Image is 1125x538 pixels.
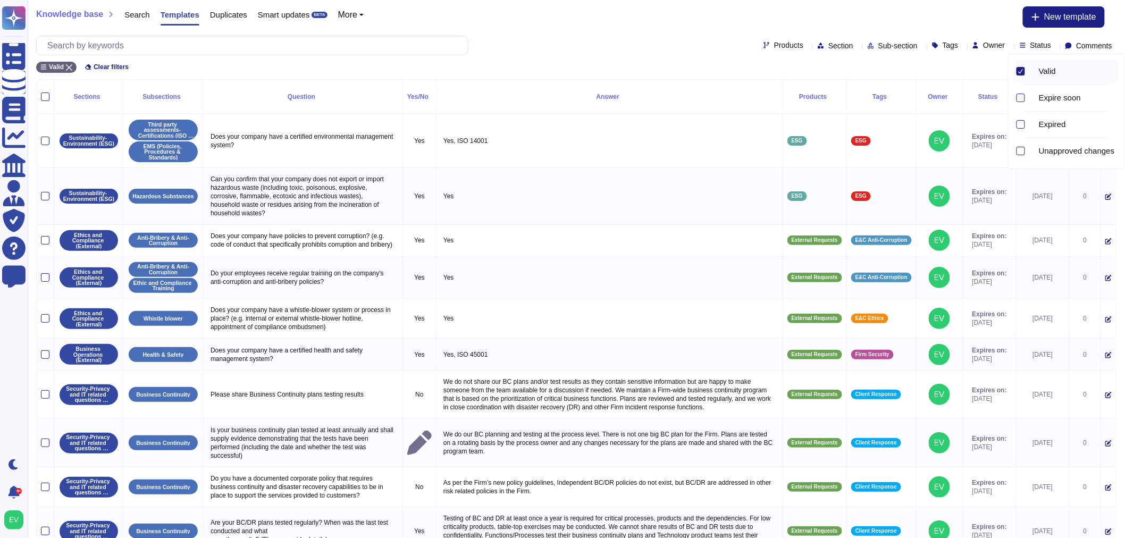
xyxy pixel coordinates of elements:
span: Expires on: [972,269,1007,278]
span: Valid [49,64,64,70]
div: Answer [441,94,778,100]
div: [DATE] [1021,236,1065,245]
span: [DATE] [972,487,1007,495]
button: New template [1023,6,1105,28]
p: Does your company have policies to prevent corruption? (e.g. code of conduct that specifically pr... [208,229,398,251]
div: Expired [1030,113,1119,137]
p: Third party assessments- Certifications (ISO 14001-Ecovadis- CPD) [132,122,194,139]
span: ESG [855,138,867,144]
span: Firm Security [855,352,889,357]
p: Yes [441,271,778,284]
p: Security-Privacy and IT related questions (External) [63,386,114,403]
img: user [929,384,950,405]
div: Valid [1030,60,1119,83]
img: user [929,267,950,288]
span: [DATE] [972,278,1007,286]
div: [DATE] [1021,273,1065,282]
span: Products [774,41,803,49]
div: Sections [58,94,119,100]
span: External Requests [792,316,838,321]
span: ESG [792,194,803,199]
span: Sub-section [878,42,918,49]
p: Does your company have a certified health and safety management system? [208,343,398,366]
span: ESG [855,194,867,199]
p: Does your company have a certified environmental management system? [208,130,398,152]
div: [DATE] [1021,314,1065,323]
span: Clear filters [94,64,129,70]
span: Smart updates [258,11,310,19]
p: Business Continuity [136,528,190,534]
div: 0 [1074,527,1096,535]
p: We do our BC planning and testing at the process level. There is not one big BC plan for the Firm... [441,427,778,458]
p: Business Continuity [136,392,190,398]
div: [DATE] [1021,527,1065,535]
img: user [929,476,950,498]
p: Yes [441,233,778,247]
span: Expires on: [972,188,1007,196]
p: Is your business continuity plan tested at least annually and shall supply evidence demonstrating... [208,423,398,463]
img: user [929,186,950,207]
input: Search by keywords [42,36,468,55]
span: Expired [1039,120,1066,129]
div: Expired [1030,119,1035,131]
p: Anti-Bribery & Anti-Corruption [132,235,194,246]
span: External Requests [792,238,838,243]
div: Tags [851,94,912,100]
span: External Requests [792,275,838,280]
div: 0 [1074,314,1096,323]
p: Does your company have a whistle-blower system or process in place? (e.g. internal or external wh... [208,303,398,334]
p: Please share Business Continuity plans testing results [208,388,398,401]
span: Client Response [855,528,897,534]
span: External Requests [792,392,838,397]
div: Question [208,94,398,100]
p: Ethic and Compliance Training [132,280,194,291]
div: 0 [1074,192,1096,200]
span: ESG [792,138,803,144]
img: user [4,510,23,529]
span: Expire soon [1039,93,1081,103]
p: Yes [407,314,432,323]
div: 0 [1074,236,1096,245]
p: Yes, ISO 45001 [441,348,778,362]
span: Unapproved changes [1039,146,1115,156]
p: Ethics and Compliance (External) [63,232,114,249]
div: Products [787,94,842,100]
p: Yes [407,236,432,245]
span: Client Response [855,440,897,445]
span: Owner [983,41,1005,49]
p: Yes, ISO 14001 [441,134,778,148]
span: [DATE] [972,196,1007,205]
span: Duplicates [210,11,247,19]
div: Valid [1039,66,1115,76]
img: user [929,432,950,453]
span: Expires on: [972,523,1007,531]
div: 0 [1074,390,1096,399]
div: Unapproved changes [1030,145,1035,157]
button: user [2,508,31,532]
div: 0 [1074,483,1096,491]
p: Can you confirm that your company does not export or import hazardous waste (including toxic, poi... [208,172,398,220]
p: Yes [441,189,778,203]
div: Status [968,94,1012,100]
div: [DATE] [1021,192,1065,200]
span: Client Response [855,392,897,397]
span: Expires on: [972,132,1007,141]
span: Client Response [855,484,897,490]
span: Status [1030,41,1052,49]
span: Section [828,42,853,49]
span: [DATE] [972,240,1007,249]
p: Sustainability- Environment (ESG) [63,190,114,201]
p: Anti-Bribery & Anti-Corruption [132,264,194,275]
p: Yes [441,312,778,325]
p: Business Operations (External) [63,346,114,363]
span: Expires on: [972,346,1007,355]
span: E&C Anti-Corruption [855,275,908,280]
span: Valid [1039,66,1056,76]
span: E&C Ethics [855,316,884,321]
span: External Requests [792,484,838,490]
p: Health & Safety [142,352,183,358]
p: As per the Firm’s new policy guidelines, Independent BC/DR policies do not exist, but BC/DR are a... [441,476,778,498]
div: Expire soon [1030,86,1119,110]
span: Comments [1076,42,1112,49]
